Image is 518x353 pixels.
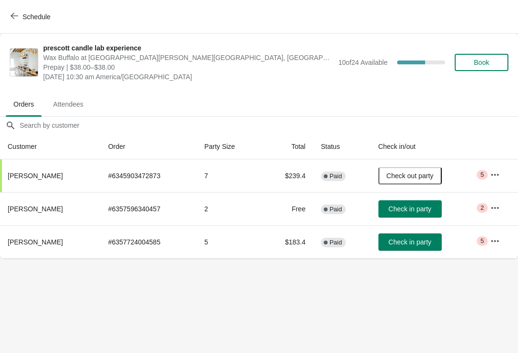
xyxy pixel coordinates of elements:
[481,171,484,179] span: 5
[378,200,442,218] button: Check in party
[8,238,63,246] span: [PERSON_NAME]
[5,8,58,25] button: Schedule
[46,96,91,113] span: Attendees
[197,159,262,192] td: 7
[43,43,333,53] span: prescott candle lab experience
[481,237,484,245] span: 5
[100,225,197,258] td: # 6357724004585
[197,225,262,258] td: 5
[100,134,197,159] th: Order
[6,96,42,113] span: Orders
[8,205,63,213] span: [PERSON_NAME]
[43,72,333,82] span: [DATE] 10:30 am America/[GEOGRAPHIC_DATA]
[262,192,313,225] td: Free
[10,49,38,76] img: prescott candle lab experience
[330,206,342,213] span: Paid
[313,134,371,159] th: Status
[262,225,313,258] td: $183.4
[262,159,313,192] td: $239.4
[330,172,342,180] span: Paid
[388,238,431,246] span: Check in party
[197,192,262,225] td: 2
[371,134,483,159] th: Check in/out
[23,13,50,21] span: Schedule
[378,233,442,251] button: Check in party
[8,172,63,180] span: [PERSON_NAME]
[262,134,313,159] th: Total
[43,53,333,62] span: Wax Buffalo at [GEOGRAPHIC_DATA][PERSON_NAME][GEOGRAPHIC_DATA], [GEOGRAPHIC_DATA], [GEOGRAPHIC_DA...
[474,59,489,66] span: Book
[455,54,508,71] button: Book
[387,172,434,180] span: Check out party
[43,62,333,72] span: Prepay | $38.00–$38.00
[378,167,442,184] button: Check out party
[19,117,518,134] input: Search by customer
[100,159,197,192] td: # 6345903472873
[197,134,262,159] th: Party Size
[338,59,388,66] span: 10 of 24 Available
[481,204,484,212] span: 2
[388,205,431,213] span: Check in party
[100,192,197,225] td: # 6357596340457
[330,239,342,246] span: Paid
